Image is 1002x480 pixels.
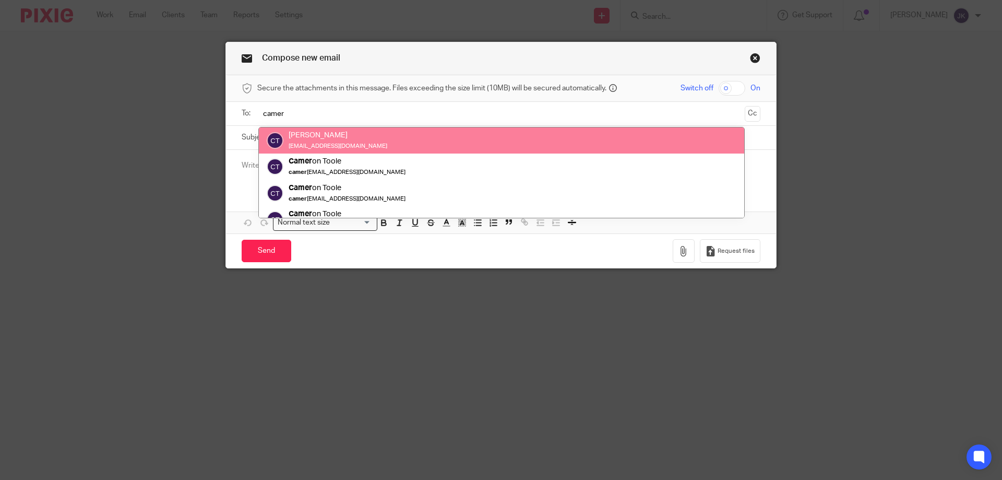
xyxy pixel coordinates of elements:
[289,209,387,219] div: on Toole
[276,217,332,228] span: Normal text size
[750,83,760,93] span: On
[289,170,307,175] em: camer
[28,61,37,69] img: tab_domain_overview_orange.svg
[700,239,760,263] button: Request files
[267,185,283,202] img: svg%3E
[257,83,606,93] span: Secure the attachments in this message. Files exceeding the size limit (10MB) will be secured aut...
[289,143,387,149] small: [EMAIL_ADDRESS][DOMAIN_NAME]
[745,106,760,122] button: Cc
[242,132,269,143] label: Subject:
[289,183,405,193] div: on Toole
[115,62,176,68] div: Keywords by Traffic
[750,53,760,67] a: Close this dialog window
[104,61,112,69] img: tab_keywords_by_traffic_grey.svg
[242,108,253,119] label: To:
[267,132,283,149] img: svg%3E
[40,62,93,68] div: Domain Overview
[29,17,51,25] div: v 4.0.25
[333,217,371,228] input: Search for option
[289,210,312,218] em: Camer
[289,184,312,192] em: Camer
[718,247,755,255] span: Request files
[681,83,713,93] span: Switch off
[267,159,283,175] img: svg%3E
[267,211,283,228] img: svg%3E
[289,158,312,166] em: Camer
[289,170,405,175] small: [EMAIL_ADDRESS][DOMAIN_NAME]
[289,196,307,202] em: camer
[262,54,340,62] span: Compose new email
[289,130,387,141] div: [PERSON_NAME]
[27,27,115,36] div: Domain: [DOMAIN_NAME]
[289,196,405,202] small: [EMAIL_ADDRESS][DOMAIN_NAME]
[17,17,25,25] img: logo_orange.svg
[242,240,291,262] input: Send
[273,215,377,231] div: Search for option
[289,157,405,167] div: on Toole
[17,27,25,36] img: website_grey.svg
